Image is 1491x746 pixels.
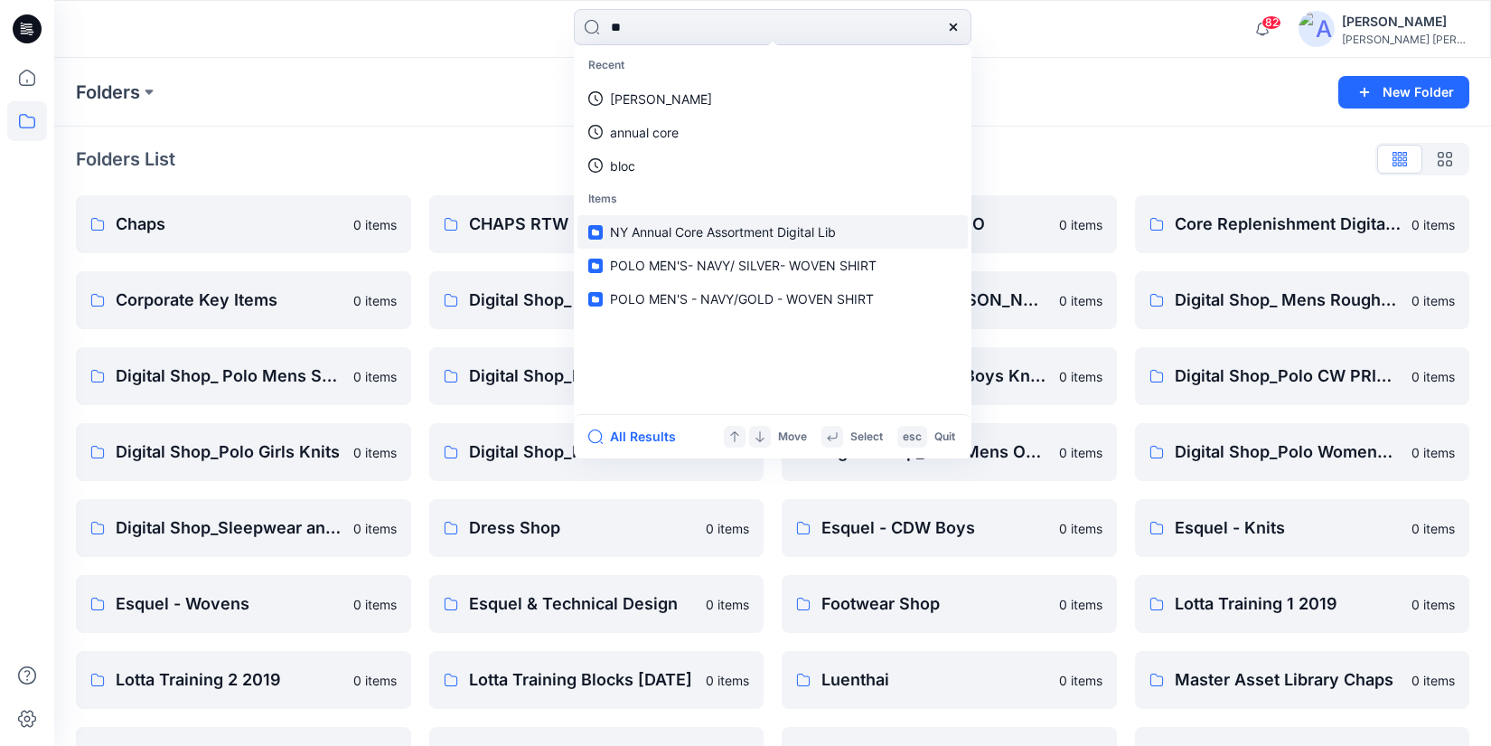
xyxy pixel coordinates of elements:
[116,439,342,465] p: Digital Shop_Polo Girls Knits
[429,423,764,481] a: Digital Shop_Polo Mens Knits0 items
[577,249,968,282] a: POLO MEN'S- NAVY/ SILVER- WOVEN SHIRT
[1135,651,1470,709] a: Master Asset Library Chaps0 items
[1135,499,1470,557] a: Esquel - Knits0 items
[821,591,1048,617] p: Footwear Shop
[778,428,807,447] p: Move
[353,291,397,310] p: 0 items
[903,428,922,447] p: esc
[1261,15,1281,30] span: 82
[610,156,635,175] p: bloc
[706,595,749,614] p: 0 items
[610,258,877,273] span: POLO MEN'S- NAVY/ SILVER- WOVEN SHIRT
[1411,519,1455,538] p: 0 items
[353,671,397,690] p: 0 items
[116,515,342,541] p: Digital Shop_Sleepwear and Underwear
[353,595,397,614] p: 0 items
[1135,195,1470,253] a: Core Replenishment Digital Library0 items
[1175,515,1402,541] p: Esquel - Knits
[1175,591,1402,617] p: Lotta Training 1 2019
[1059,291,1102,310] p: 0 items
[1411,671,1455,690] p: 0 items
[76,423,411,481] a: Digital Shop_Polo Girls Knits0 items
[469,288,696,313] p: Digital Shop_ Headwear
[469,515,696,541] p: Dress Shop
[1175,364,1402,389] p: Digital Shop_Polo CW PRINTSHOP
[577,282,968,316] a: POLO MEN'S - NAVY/GOLD - WOVEN SHIRT
[782,499,1117,557] a: Esquel - CDW Boys0 items
[1059,595,1102,614] p: 0 items
[429,271,764,329] a: Digital Shop_ Headwear0 items
[1411,595,1455,614] p: 0 items
[588,426,688,448] button: All Results
[469,591,696,617] p: Esquel & Technical Design
[469,212,696,237] p: CHAPS RTW - NON IRONS - HKO
[577,183,968,216] p: Items
[116,288,342,313] p: Corporate Key Items
[76,347,411,405] a: Digital Shop_ Polo Mens Shirt0 items
[1135,575,1470,633] a: Lotta Training 1 20190 items
[1175,667,1402,693] p: Master Asset Library Chaps
[429,499,764,557] a: Dress Shop0 items
[429,651,764,709] a: Lotta Training Blocks [DATE]0 items
[577,149,968,183] a: bloc
[850,428,883,447] p: Select
[1411,291,1455,310] p: 0 items
[610,224,836,240] span: NY Annual Core Assortment Digital Lib
[116,591,342,617] p: Esquel - Wovens
[469,364,696,389] p: Digital Shop_Polo Babies Knits
[76,499,411,557] a: Digital Shop_Sleepwear and Underwear0 items
[782,651,1117,709] a: Luenthai0 items
[353,367,397,386] p: 0 items
[116,667,342,693] p: Lotta Training 2 2019
[577,215,968,249] a: NY Annual Core Assortment Digital Lib
[706,671,749,690] p: 0 items
[76,651,411,709] a: Lotta Training 2 20190 items
[1059,367,1102,386] p: 0 items
[429,195,764,253] a: CHAPS RTW - NON IRONS - HKO0 items
[1059,671,1102,690] p: 0 items
[1175,439,1402,465] p: Digital Shop_Polo Womens Knits
[1059,215,1102,234] p: 0 items
[76,146,175,173] p: Folders List
[1175,288,1402,313] p: Digital Shop_ Mens Roughwear
[1342,11,1468,33] div: [PERSON_NAME]
[1411,367,1455,386] p: 0 items
[610,291,874,307] span: POLO MEN'S - NAVY/GOLD - WOVEN SHIRT
[76,575,411,633] a: Esquel - Wovens0 items
[76,80,140,105] a: Folders
[1175,212,1402,237] p: Core Replenishment Digital Library
[469,439,696,465] p: Digital Shop_Polo Mens Knits
[353,215,397,234] p: 0 items
[429,347,764,405] a: Digital Shop_Polo Babies Knits0 items
[1411,443,1455,462] p: 0 items
[782,575,1117,633] a: Footwear Shop0 items
[577,82,968,116] a: [PERSON_NAME]
[1299,11,1335,47] img: avatar
[76,195,411,253] a: Chaps0 items
[821,667,1048,693] p: Luenthai
[1342,33,1468,46] div: [PERSON_NAME] [PERSON_NAME]
[1135,347,1470,405] a: Digital Shop_Polo CW PRINTSHOP0 items
[610,90,712,109] p: Ann
[429,575,764,633] a: Esquel & Technical Design0 items
[1135,423,1470,481] a: Digital Shop_Polo Womens Knits0 items
[353,443,397,462] p: 0 items
[1135,271,1470,329] a: Digital Shop_ Mens Roughwear0 items
[1411,215,1455,234] p: 0 items
[577,116,968,149] a: annual core
[821,515,1048,541] p: Esquel - CDW Boys
[469,667,696,693] p: Lotta Training Blocks [DATE]
[1338,76,1469,109] button: New Folder
[610,123,679,142] p: annual core
[934,428,955,447] p: Quit
[577,49,968,82] p: Recent
[1059,443,1102,462] p: 0 items
[353,519,397,538] p: 0 items
[1059,519,1102,538] p: 0 items
[706,519,749,538] p: 0 items
[116,364,342,389] p: Digital Shop_ Polo Mens Shirt
[116,212,342,237] p: Chaps
[76,271,411,329] a: Corporate Key Items0 items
